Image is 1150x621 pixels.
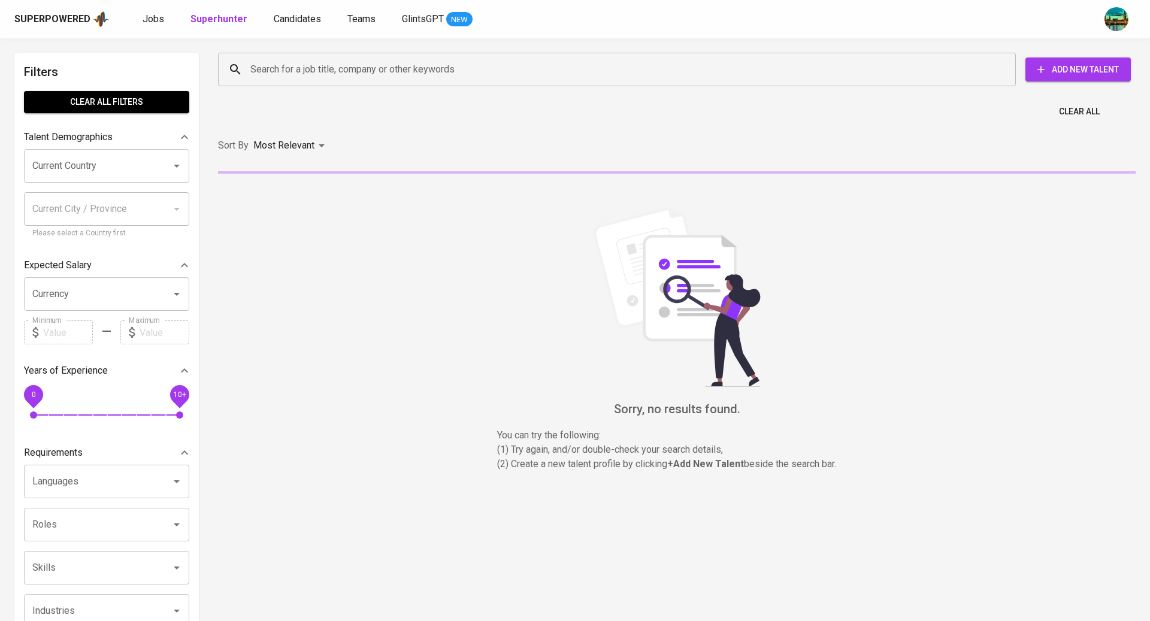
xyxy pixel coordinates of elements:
[253,138,314,153] p: Most Relevant
[587,207,767,387] img: file_searching.svg
[14,13,90,26] div: Superpowered
[24,446,83,460] p: Requirements
[347,13,376,25] span: Teams
[446,14,473,26] span: NEW
[1035,62,1121,77] span: Add New Talent
[143,13,164,25] span: Jobs
[24,130,113,144] p: Talent Demographics
[168,559,185,576] button: Open
[190,13,247,25] b: Superhunter
[24,62,189,81] h6: Filters
[24,441,189,465] div: Requirements
[402,12,473,27] a: GlintsGPT NEW
[14,10,109,28] a: Superpoweredapp logo
[168,157,185,174] button: Open
[497,443,857,457] p: (1) Try again, and/or double-check your search details,
[190,12,250,27] a: Superhunter
[253,135,329,157] div: Most Relevant
[24,363,108,378] p: Years of Experience
[168,602,185,619] button: Open
[274,12,323,27] a: Candidates
[667,458,744,469] b: + Add New Talent
[143,12,167,27] a: Jobs
[218,138,249,153] p: Sort By
[1104,7,1128,31] img: a5d44b89-0c59-4c54-99d0-a63b29d42bd3.jpg
[24,359,189,383] div: Years of Experience
[31,390,35,399] span: 0
[1059,104,1100,119] span: Clear All
[1054,101,1104,123] button: Clear All
[140,320,189,344] input: Value
[93,10,109,28] img: app logo
[173,390,186,399] span: 10+
[1025,57,1131,81] button: Add New Talent
[24,258,92,272] p: Expected Salary
[274,13,321,25] span: Candidates
[34,95,180,110] span: Clear All filters
[347,12,378,27] a: Teams
[24,91,189,113] button: Clear All filters
[497,457,857,471] p: (2) Create a new talent profile by clicking beside the search bar.
[24,253,189,277] div: Expected Salary
[218,399,1136,419] h6: Sorry, no results found.
[168,516,185,533] button: Open
[32,228,181,240] p: Please select a Country first
[43,320,93,344] input: Value
[402,13,444,25] span: GlintsGPT
[168,473,185,490] button: Open
[24,125,189,149] div: Talent Demographics
[168,286,185,302] button: Open
[497,428,857,443] p: You can try the following :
